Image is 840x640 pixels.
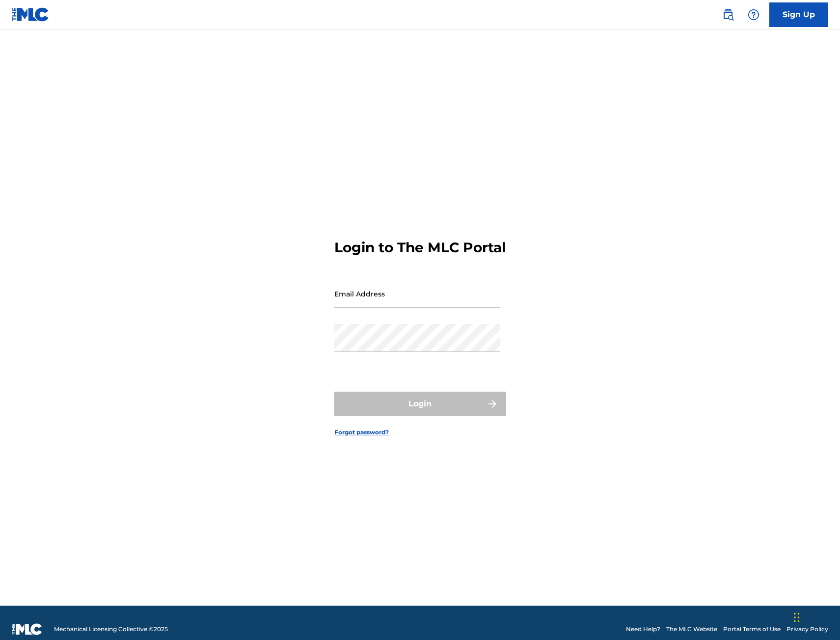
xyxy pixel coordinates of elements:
img: MLC Logo [12,7,50,22]
img: logo [12,623,42,635]
a: Need Help? [626,625,660,634]
a: The MLC Website [666,625,717,634]
a: Privacy Policy [786,625,828,634]
iframe: Chat Widget [791,593,840,640]
a: Forgot password? [334,428,389,437]
span: Mechanical Licensing Collective © 2025 [54,625,168,634]
h3: Login to The MLC Portal [334,239,506,256]
img: search [722,9,734,21]
div: Help [744,5,763,25]
a: Sign Up [769,2,828,27]
a: Public Search [718,5,738,25]
div: Drag [794,603,800,632]
img: help [748,9,759,21]
a: Portal Terms of Use [723,625,781,634]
